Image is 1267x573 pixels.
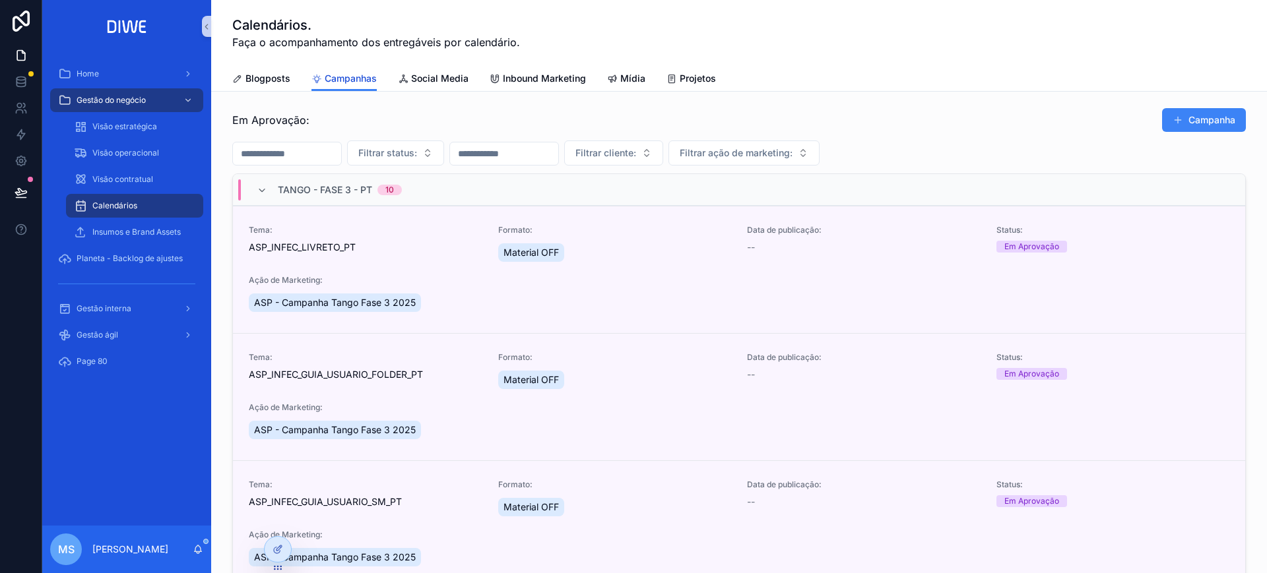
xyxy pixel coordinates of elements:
[245,72,290,85] span: Blogposts
[92,148,159,158] span: Visão operacional
[42,53,211,390] div: scrollable content
[747,479,981,490] span: Data de publicação:
[232,112,309,128] span: Em Aprovação:
[249,495,482,508] span: ASP_INFEC_GUIA_USUARIO_SM_PT
[66,141,203,165] a: Visão operacional
[232,34,520,50] span: Faça o acompanhamento dos entregáveis por calendário.
[498,225,732,235] span: Formato:
[747,352,981,363] span: Data de publicação:
[232,67,290,93] a: Blogposts
[385,185,394,195] div: 10
[50,62,203,86] a: Home
[680,146,793,160] span: Filtrar ação de marketing:
[50,88,203,112] a: Gestão do negócio
[747,241,755,254] span: --
[278,183,372,196] span: TANGO - FASE 3 - PT
[311,67,377,92] a: Campanhas
[347,140,444,166] button: Select Button
[249,275,1229,286] span: Ação de Marketing:
[66,167,203,191] a: Visão contratual
[77,356,108,367] span: Page 80
[92,227,181,237] span: Insumos e Brand Assets
[666,67,716,93] a: Projetos
[747,225,981,235] span: Data de publicação:
[50,247,203,270] a: Planeta - Backlog de ajustes
[50,297,203,320] a: Gestão interna
[254,296,416,309] span: ASP - Campanha Tango Fase 3 2025
[996,479,1230,490] span: Status:
[92,174,153,185] span: Visão contratual
[66,194,203,218] a: Calendários
[92,200,137,211] span: Calendários
[92,121,157,132] span: Visão estratégica
[249,225,482,235] span: Tema:
[1004,241,1059,253] div: Em Aprovação
[66,220,203,244] a: Insumos e Brand Assets
[249,479,482,490] span: Tema:
[249,368,482,381] span: ASP_INFEC_GUIA_USUARIO_FOLDER_PT
[77,69,99,79] span: Home
[66,115,203,138] a: Visão estratégica
[103,16,151,37] img: App logo
[620,72,645,85] span: Mídia
[233,206,1245,333] a: Tema:ASP_INFEC_LIVRETO_PTFormato:Material OFFData de publicação:--Status:Em AprovaçãoAção de Mark...
[77,95,146,106] span: Gestão do negócio
[77,330,118,340] span: Gestão ágil
[996,225,1230,235] span: Status:
[498,479,732,490] span: Formato:
[504,500,559,514] span: Material OFF
[233,333,1245,460] a: Tema:ASP_INFEC_GUIA_USUARIO_FOLDER_PTFormato:Material OFFData de publicação:--Status:Em Aprovação...
[564,140,663,166] button: Select Button
[747,368,755,381] span: --
[398,67,469,93] a: Social Media
[680,72,716,85] span: Projetos
[498,352,732,363] span: Formato:
[77,253,183,264] span: Planeta - Backlog de ajustes
[249,529,1229,540] span: Ação de Marketing:
[668,140,820,166] button: Select Button
[1004,368,1059,380] div: Em Aprovação
[249,241,482,254] span: ASP_INFEC_LIVRETO_PT
[232,16,520,34] h1: Calendários.
[1004,495,1059,507] div: Em Aprovação
[607,67,645,93] a: Mídia
[77,303,131,314] span: Gestão interna
[92,543,168,556] p: [PERSON_NAME]
[58,541,75,557] span: MS
[504,246,559,259] span: Material OFF
[358,146,417,160] span: Filtrar status:
[1162,108,1246,132] button: Campanha
[249,352,482,363] span: Tema:
[504,373,559,386] span: Material OFF
[490,67,586,93] a: Inbound Marketing
[747,495,755,508] span: --
[254,551,416,564] span: ASP - Campanha Tango Fase 3 2025
[50,323,203,347] a: Gestão ágil
[249,402,1229,413] span: Ação de Marketing:
[503,72,586,85] span: Inbound Marketing
[996,352,1230,363] span: Status:
[50,349,203,373] a: Page 80
[254,423,416,437] span: ASP - Campanha Tango Fase 3 2025
[575,146,636,160] span: Filtrar cliente:
[411,72,469,85] span: Social Media
[325,72,377,85] span: Campanhas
